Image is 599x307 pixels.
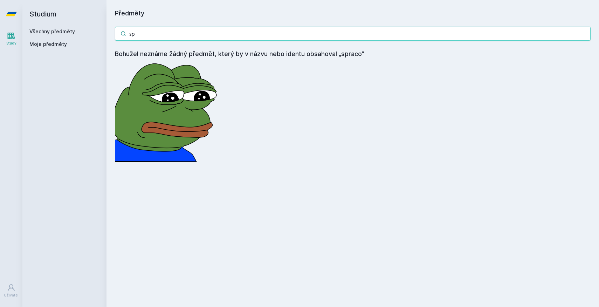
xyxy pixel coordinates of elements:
[115,59,220,162] img: error_picture.png
[115,27,591,41] input: Název nebo ident předmětu…
[4,293,19,298] div: Uživatel
[1,28,21,49] a: Study
[115,8,591,18] h1: Předměty
[29,41,67,48] span: Moje předměty
[115,49,591,59] h4: Bohužel neznáme žádný předmět, který by v názvu nebo identu obsahoval „spraco”
[1,280,21,301] a: Uživatel
[29,28,75,34] a: Všechny předměty
[6,41,16,46] div: Study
